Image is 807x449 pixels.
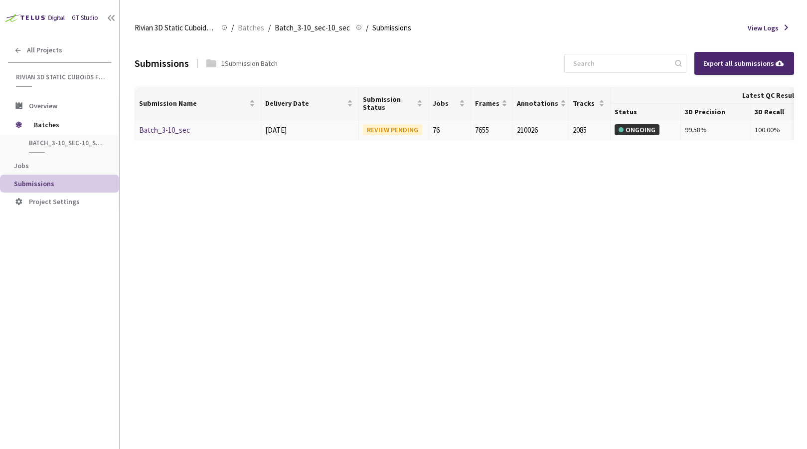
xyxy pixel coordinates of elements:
li: / [268,22,271,34]
th: Frames [471,87,513,120]
div: 99.58% [685,124,746,135]
div: ONGOING [615,124,659,135]
a: Batch_3-10_sec [139,125,190,135]
span: Batch_3-10_sec-10_sec [275,22,350,34]
div: 1 Submission Batch [221,58,278,69]
th: 3D Precision [681,104,751,120]
span: Tracks [573,99,597,107]
th: Tracks [569,87,611,120]
div: 100.00% [755,124,802,135]
span: Annotations [517,99,558,107]
span: Submission Status [363,95,415,111]
span: All Projects [27,46,62,54]
span: Rivian 3D Static Cuboids fixed[2024-25] [16,73,105,81]
div: Submissions [135,55,189,71]
li: / [366,22,368,34]
span: Batches [238,22,264,34]
th: Jobs [429,87,471,120]
div: GT Studio [72,13,98,23]
span: Submission Name [139,99,247,107]
span: Frames [475,99,499,107]
span: Jobs [14,161,29,170]
div: REVIEW PENDING [363,124,422,135]
th: Annotations [513,87,569,120]
span: Rivian 3D Static Cuboids fixed[2024-25] [135,22,215,34]
span: Submissions [372,22,411,34]
span: Project Settings [29,197,80,206]
span: Delivery Date [265,99,345,107]
th: Delivery Date [261,87,359,120]
div: 7655 [475,124,508,136]
div: 2085 [573,124,606,136]
span: Batch_3-10_sec-10_sec [29,139,103,147]
th: Submission Status [359,87,429,120]
div: [DATE] [265,124,354,136]
th: 3D Recall [751,104,807,120]
th: Submission Name [135,87,261,120]
input: Search [567,54,673,72]
div: 210026 [517,124,564,136]
li: / [231,22,234,34]
span: Submissions [14,179,54,188]
span: Overview [29,101,57,110]
div: 76 [433,124,466,136]
span: Batches [34,115,102,135]
span: View Logs [748,22,779,33]
div: Export all submissions [703,58,785,69]
th: Status [611,104,680,120]
span: Jobs [433,99,457,107]
a: Batches [236,22,266,33]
